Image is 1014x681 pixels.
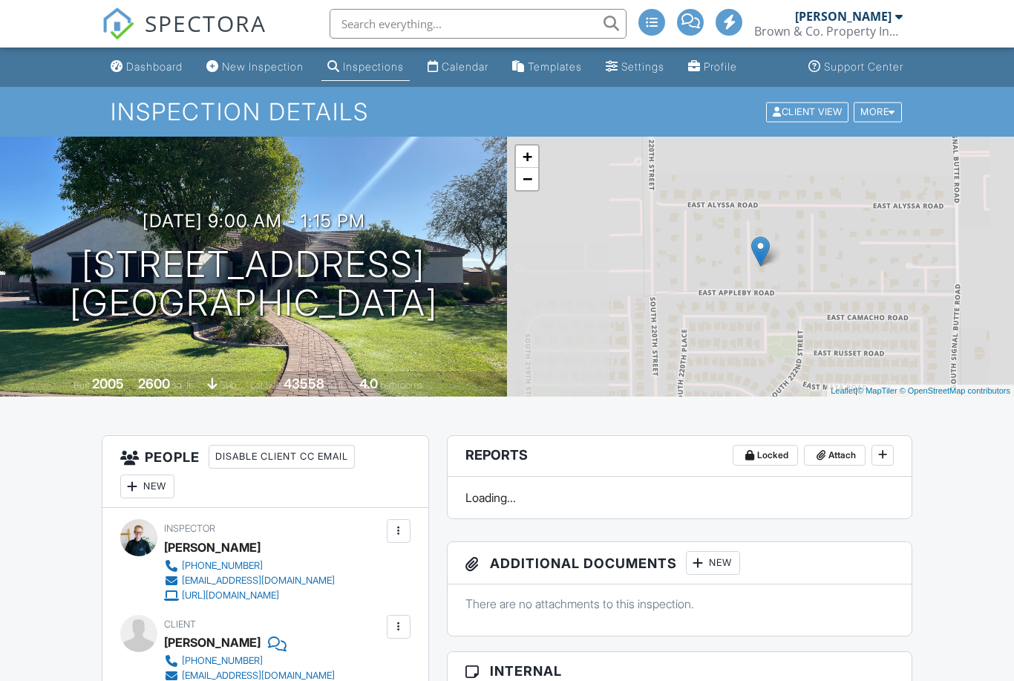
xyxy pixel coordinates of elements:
span: Inspector [164,523,215,534]
h1: [STREET_ADDRESS] [GEOGRAPHIC_DATA] [70,245,438,324]
div: Support Center [824,60,903,73]
a: New Inspection [200,53,310,81]
a: Leaflet [831,386,855,395]
h3: Additional Documents [448,542,912,584]
h3: People [102,436,428,508]
div: Templates [528,60,582,73]
div: New Inspection [222,60,304,73]
a: SPECTORA [102,20,266,51]
div: [PERSON_NAME] [164,536,261,558]
div: 2005 [92,376,124,391]
div: [PERSON_NAME] [164,631,261,654]
a: Support Center [802,53,909,81]
div: Profile [704,60,737,73]
a: © MapTiler [857,386,897,395]
div: Settings [621,60,664,73]
div: New [120,475,174,498]
span: SPECTORA [145,7,266,39]
a: Zoom in [516,146,538,168]
div: 43558 [284,376,324,391]
span: Client [164,619,196,630]
h1: Inspection Details [111,99,903,125]
div: Calendar [442,60,488,73]
input: Search everything... [330,9,627,39]
div: Disable Client CC Email [209,445,355,469]
a: Client View [765,105,852,117]
div: Inspections [343,60,404,73]
a: Zoom out [516,168,538,190]
a: [URL][DOMAIN_NAME] [164,588,335,603]
span: sq.ft. [327,379,345,391]
div: More [854,102,902,122]
span: Lot Size [250,379,281,391]
a: Dashboard [105,53,189,81]
div: New [686,551,740,575]
a: Inspections [321,53,410,81]
a: [PHONE_NUMBER] [164,654,335,668]
div: Dashboard [126,60,183,73]
a: [PHONE_NUMBER] [164,558,335,573]
a: Calendar [422,53,494,81]
div: [PERSON_NAME] [795,9,892,24]
div: | [827,385,1014,397]
p: There are no attachments to this inspection. [465,596,894,612]
span: bathrooms [380,379,422,391]
a: Settings [600,53,670,81]
a: Company Profile [682,53,743,81]
div: Client View [766,102,848,122]
span: slab [220,379,236,391]
div: [PHONE_NUMBER] [182,560,263,572]
div: Brown & Co. Property Inspections [754,24,903,39]
div: [EMAIL_ADDRESS][DOMAIN_NAME] [182,575,335,587]
img: The Best Home Inspection Software - Spectora [102,7,134,40]
div: [PHONE_NUMBER] [182,655,263,667]
a: [EMAIL_ADDRESS][DOMAIN_NAME] [164,573,335,588]
div: [URL][DOMAIN_NAME] [182,590,279,602]
span: sq. ft. [172,379,193,391]
a: © OpenStreetMap contributors [900,386,1010,395]
div: 4.0 [359,376,378,391]
div: 2600 [138,376,170,391]
span: Built [73,379,90,391]
a: Templates [506,53,588,81]
h3: [DATE] 9:00 am - 1:15 pm [143,211,365,231]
